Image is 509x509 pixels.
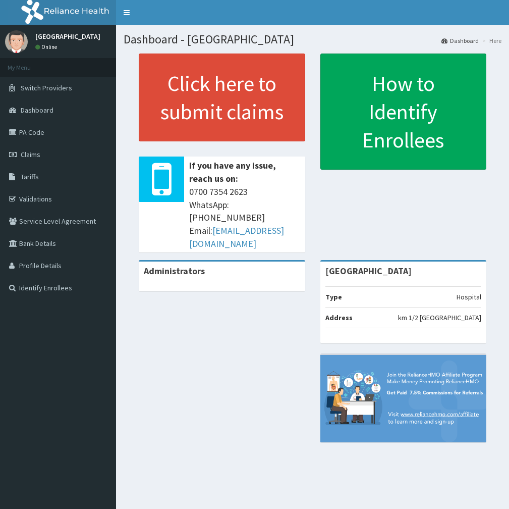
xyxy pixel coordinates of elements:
b: Type [325,292,342,301]
span: Tariffs [21,172,39,181]
a: Click here to submit claims [139,54,305,141]
a: Dashboard [441,36,479,45]
p: km 1/2 [GEOGRAPHIC_DATA] [398,313,481,323]
a: Online [35,43,60,50]
h1: Dashboard - [GEOGRAPHIC_DATA] [124,33,501,46]
li: Here [480,36,501,45]
span: Claims [21,150,40,159]
b: Administrators [144,265,205,277]
span: Dashboard [21,106,53,115]
b: If you have any issue, reach us on: [189,160,276,184]
b: Address [325,313,353,322]
p: Hospital [457,292,481,302]
img: User Image [5,30,28,53]
span: Switch Providers [21,83,72,92]
a: [EMAIL_ADDRESS][DOMAIN_NAME] [189,225,284,249]
strong: [GEOGRAPHIC_DATA] [325,265,412,277]
a: How to Identify Enrollees [320,54,487,170]
span: 0700 7354 2623 WhatsApp: [PHONE_NUMBER] Email: [189,185,300,250]
p: [GEOGRAPHIC_DATA] [35,33,100,40]
img: provider-team-banner.png [320,355,487,442]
